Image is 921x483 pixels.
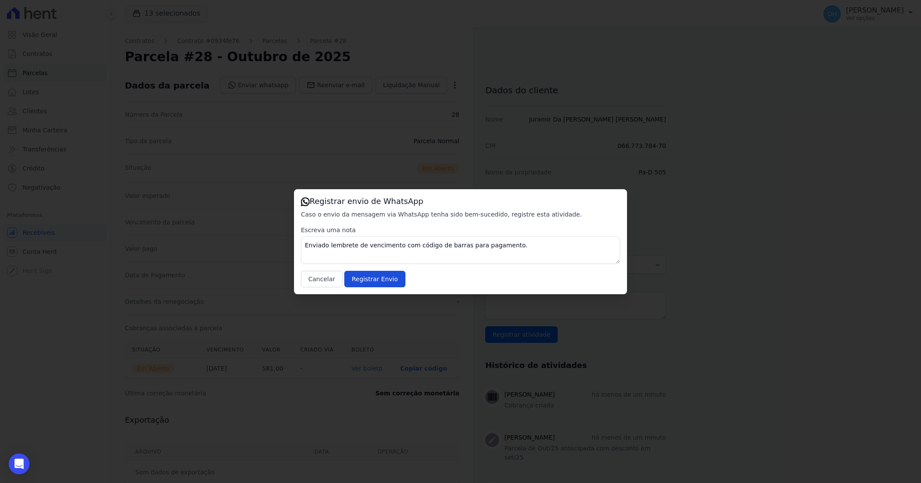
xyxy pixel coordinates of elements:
p: Caso o envio da mensagem via WhatsApp tenha sido bem-sucedido, registre esta atividade. [301,210,620,219]
h3: Registrar envio de WhatsApp [301,196,620,207]
textarea: Enviado lembrete de vencimento com código de barras para pagamento. [301,236,620,264]
label: Escreva uma nota [301,226,620,234]
button: Cancelar [301,271,343,287]
div: Open Intercom Messenger [9,453,29,474]
input: Registrar Envio [344,271,405,287]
